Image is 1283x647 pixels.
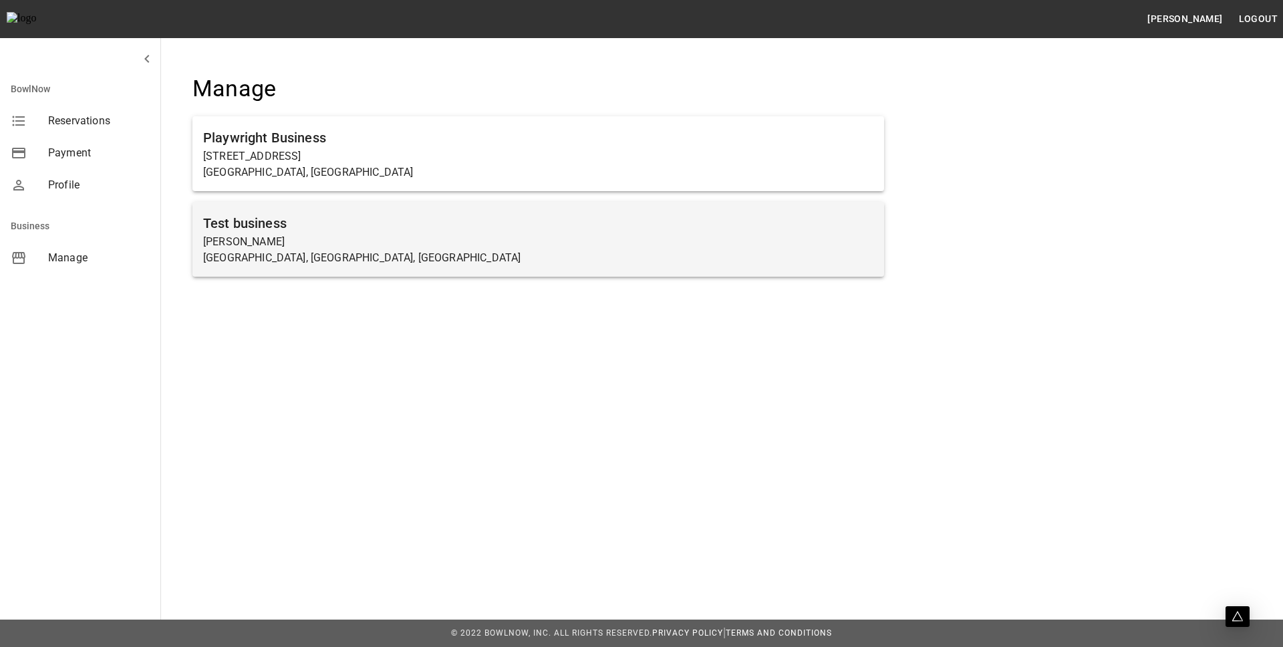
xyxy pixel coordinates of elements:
a: Terms and Conditions [726,628,832,638]
p: [GEOGRAPHIC_DATA], [GEOGRAPHIC_DATA] [203,164,873,180]
span: Reservations [48,113,150,129]
h6: Test business [203,213,873,234]
button: [PERSON_NAME] [1142,7,1228,31]
a: Privacy Policy [652,628,723,638]
p: [GEOGRAPHIC_DATA], [GEOGRAPHIC_DATA], [GEOGRAPHIC_DATA] [203,250,873,266]
span: Profile [48,177,150,193]
span: Manage [48,250,150,266]
span: © 2022 BowlNow, Inc. All Rights Reserved. [451,628,652,638]
p: [STREET_ADDRESS] [203,148,873,164]
h4: Manage [192,75,884,103]
h6: Playwright Business [203,127,873,148]
p: [PERSON_NAME] [203,234,873,250]
img: logo [7,12,80,25]
button: Logout [1234,7,1283,31]
span: Payment [48,145,150,161]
